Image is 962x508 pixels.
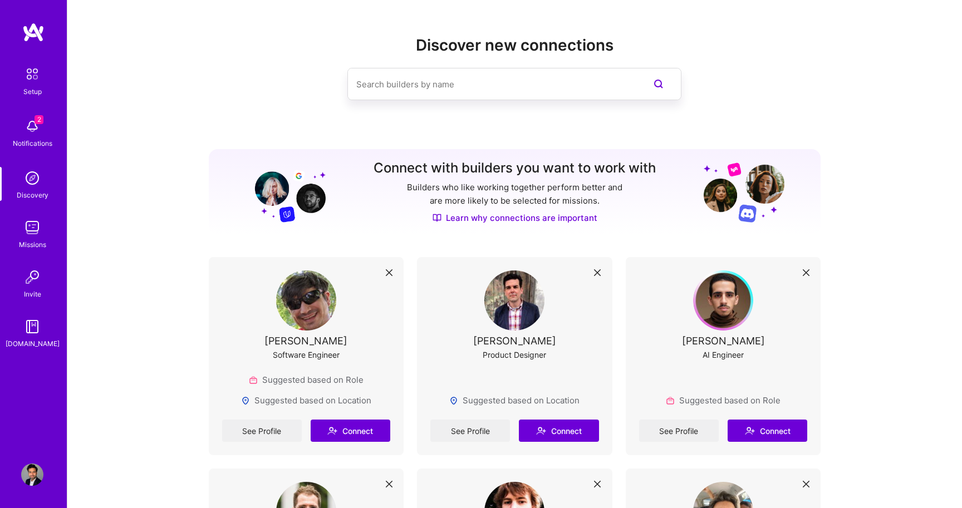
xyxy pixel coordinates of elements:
a: Learn why connections are important [433,212,597,224]
img: Discover [433,213,441,223]
img: Invite [21,266,43,288]
div: AI Engineer [703,349,744,361]
img: User Avatar [21,463,43,486]
div: Discovery [17,189,48,201]
i: icon Close [803,269,809,276]
input: Search builders by name [356,70,628,98]
img: guide book [21,315,43,338]
div: Invite [24,288,41,300]
i: icon Close [594,481,601,487]
p: Builders who like working together perform better and are more likely to be selected for missions. [405,181,625,208]
a: See Profile [430,420,510,442]
img: User Avatar [276,270,336,331]
div: [PERSON_NAME] [473,335,556,347]
div: Suggested based on Role [249,374,364,386]
img: User Avatar [693,270,753,331]
i: icon SearchPurple [652,77,665,91]
div: Setup [23,86,42,97]
a: See Profile [222,420,302,442]
a: User Avatar [18,463,46,486]
i: icon Connect [327,426,337,436]
img: discovery [21,167,43,189]
div: Product Designer [483,349,546,361]
div: Notifications [13,137,52,149]
button: Connect [728,420,807,442]
img: teamwork [21,216,43,239]
i: icon Close [386,481,392,487]
img: setup [21,62,44,86]
div: [DOMAIN_NAME] [6,338,60,349]
img: Grow your network [704,162,784,223]
div: [PERSON_NAME] [682,335,765,347]
div: Suggested based on Location [449,394,580,406]
i: icon Close [386,269,392,276]
div: Suggested based on Location [241,394,371,406]
img: Locations icon [449,396,458,405]
img: bell [21,115,43,137]
div: Missions [19,239,46,250]
button: Connect [311,420,390,442]
i: icon Connect [536,426,546,436]
img: logo [22,22,45,42]
h2: Discover new connections [209,36,821,55]
div: Software Engineer [273,349,340,361]
button: Connect [519,420,598,442]
img: Role icon [666,396,675,405]
h3: Connect with builders you want to work with [374,160,656,176]
a: See Profile [639,420,719,442]
div: [PERSON_NAME] [264,335,347,347]
img: Grow your network [245,161,326,223]
span: 2 [35,115,43,124]
i: icon Close [594,269,601,276]
i: icon Close [803,481,809,487]
img: Role icon [249,376,258,384]
i: icon Connect [745,426,755,436]
img: User Avatar [484,270,544,331]
img: Locations icon [241,396,250,405]
div: Suggested based on Role [666,394,781,406]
